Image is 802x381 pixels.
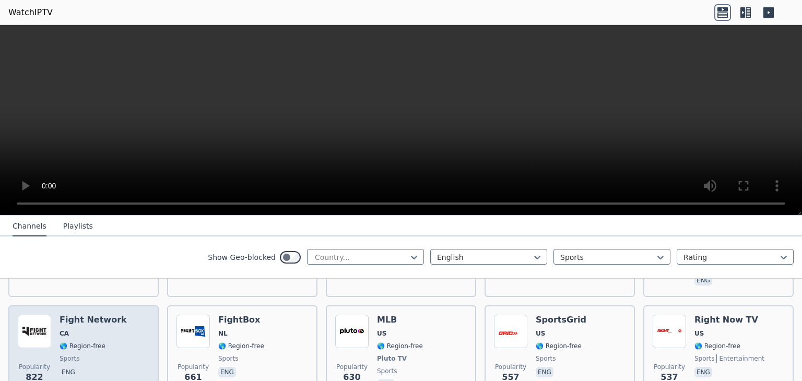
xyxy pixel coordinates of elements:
[377,315,423,325] h6: MLB
[218,367,236,377] p: eng
[377,329,386,338] span: US
[694,354,714,363] span: sports
[694,367,712,377] p: eng
[8,6,53,19] a: WatchIPTV
[495,363,526,371] span: Popularity
[536,367,553,377] p: eng
[336,363,368,371] span: Popularity
[377,367,397,375] span: sports
[377,342,423,350] span: 🌎 Region-free
[60,367,77,377] p: eng
[18,315,51,348] img: Fight Network
[536,354,556,363] span: sports
[218,342,264,350] span: 🌎 Region-free
[377,354,407,363] span: Pluto TV
[13,217,46,236] button: Channels
[60,354,79,363] span: sports
[178,363,209,371] span: Popularity
[694,342,740,350] span: 🌎 Region-free
[716,354,764,363] span: entertainment
[60,329,69,338] span: CA
[694,275,712,285] p: eng
[60,315,127,325] h6: Fight Network
[218,329,228,338] span: NL
[63,217,93,236] button: Playlists
[694,329,704,338] span: US
[654,363,685,371] span: Popularity
[218,315,264,325] h6: FightBox
[19,363,50,371] span: Popularity
[494,315,527,348] img: SportsGrid
[176,315,210,348] img: FightBox
[536,342,582,350] span: 🌎 Region-free
[694,315,764,325] h6: Right Now TV
[536,329,545,338] span: US
[208,252,276,263] label: Show Geo-blocked
[653,315,686,348] img: Right Now TV
[218,354,238,363] span: sports
[335,315,369,348] img: MLB
[536,315,586,325] h6: SportsGrid
[60,342,105,350] span: 🌎 Region-free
